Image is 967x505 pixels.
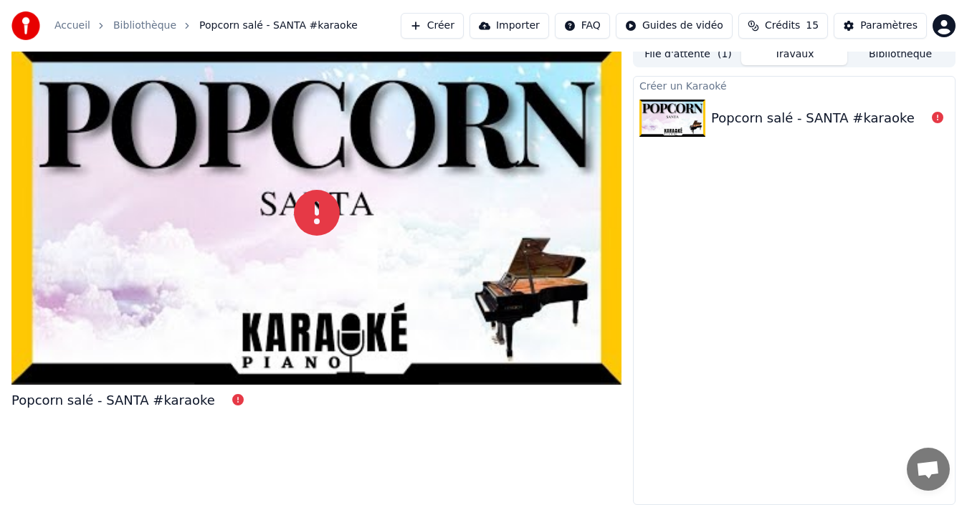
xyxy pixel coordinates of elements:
[113,19,176,33] a: Bibliothèque
[54,19,358,33] nav: breadcrumb
[860,19,918,33] div: Paramètres
[199,19,358,33] span: Popcorn salé - SANTA #karaoke
[635,44,741,65] button: File d'attente
[847,44,953,65] button: Bibliothèque
[401,13,464,39] button: Créer
[741,44,847,65] button: Travaux
[718,47,732,62] span: ( 1 )
[470,13,549,39] button: Importer
[765,19,800,33] span: Crédits
[907,448,950,491] div: Ouvrir le chat
[616,13,733,39] button: Guides de vidéo
[11,390,215,410] div: Popcorn salé - SANTA #karaoke
[555,13,610,39] button: FAQ
[738,13,828,39] button: Crédits15
[54,19,90,33] a: Accueil
[806,19,819,33] span: 15
[634,77,955,94] div: Créer un Karaoké
[11,11,40,40] img: youka
[711,108,915,128] div: Popcorn salé - SANTA #karaoke
[834,13,927,39] button: Paramètres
